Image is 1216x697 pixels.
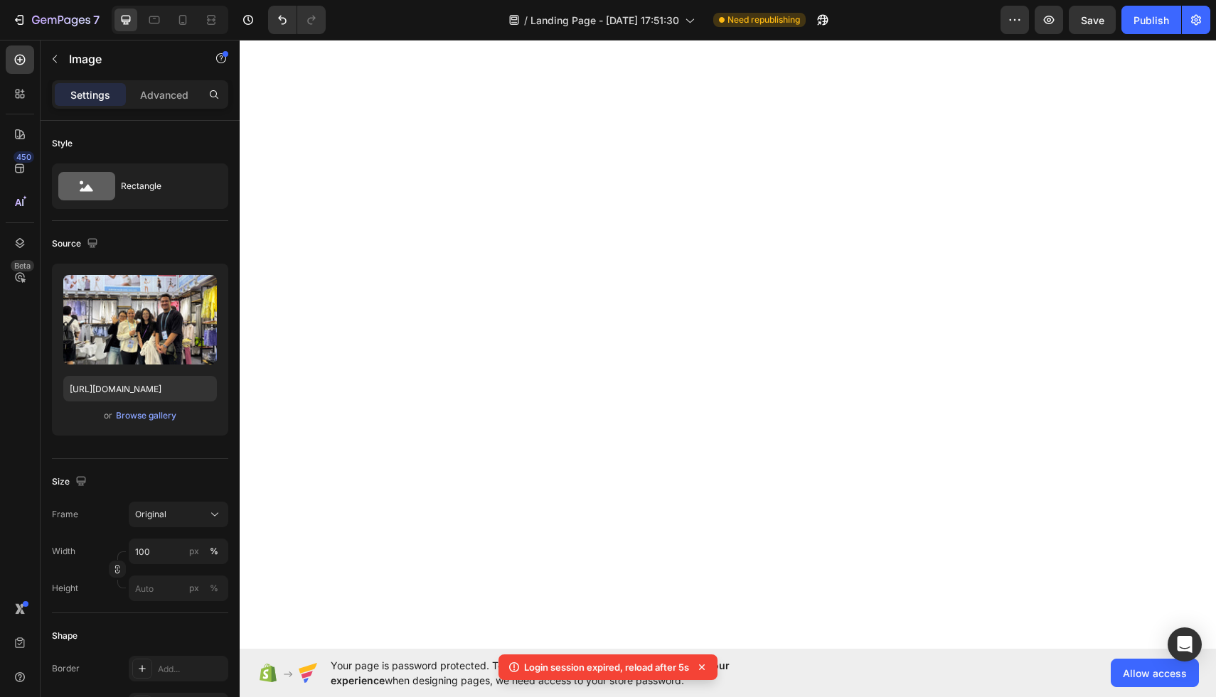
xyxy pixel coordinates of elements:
[52,662,80,675] div: Border
[530,13,679,28] span: Landing Page - [DATE] 17:51:30
[52,508,78,521] label: Frame
[210,582,218,595] div: %
[135,508,166,521] span: Original
[1134,13,1169,28] div: Publish
[52,234,101,254] div: Source
[52,630,78,642] div: Shape
[52,545,75,558] label: Width
[129,502,228,527] button: Original
[206,580,223,597] button: px
[11,260,34,271] div: Beta
[52,582,78,595] label: Height
[189,582,199,595] div: px
[331,658,785,688] span: Your page is password protected. To when designing pages, we need access to your store password.
[206,543,223,560] button: px
[129,539,228,564] input: px%
[104,407,112,424] span: or
[240,40,1216,649] iframe: Design area
[268,6,326,34] div: Undo/Redo
[524,660,689,674] p: Login session expired, reload after 5s
[727,13,800,26] span: Need republishing
[93,11,100,28] p: 7
[1111,659,1199,687] button: Allow access
[115,409,177,423] button: Browse gallery
[210,545,218,558] div: %
[524,13,528,28] span: /
[52,137,73,150] div: Style
[116,409,176,422] div: Browse gallery
[129,576,228,601] input: px%
[1123,666,1187,681] span: Allow access
[52,472,90,492] div: Size
[1069,6,1116,34] button: Save
[158,663,225,676] div: Add...
[70,87,110,102] p: Settings
[1081,14,1104,26] span: Save
[186,543,203,560] button: %
[6,6,106,34] button: 7
[63,376,217,401] input: https://example.com/image.jpg
[1121,6,1181,34] button: Publish
[140,87,188,102] p: Advanced
[14,151,34,163] div: 450
[189,545,199,558] div: px
[186,580,203,597] button: %
[69,50,190,67] p: Image
[121,170,208,202] div: Rectangle
[63,275,217,364] img: preview-image
[1168,627,1202,661] div: Open Intercom Messenger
